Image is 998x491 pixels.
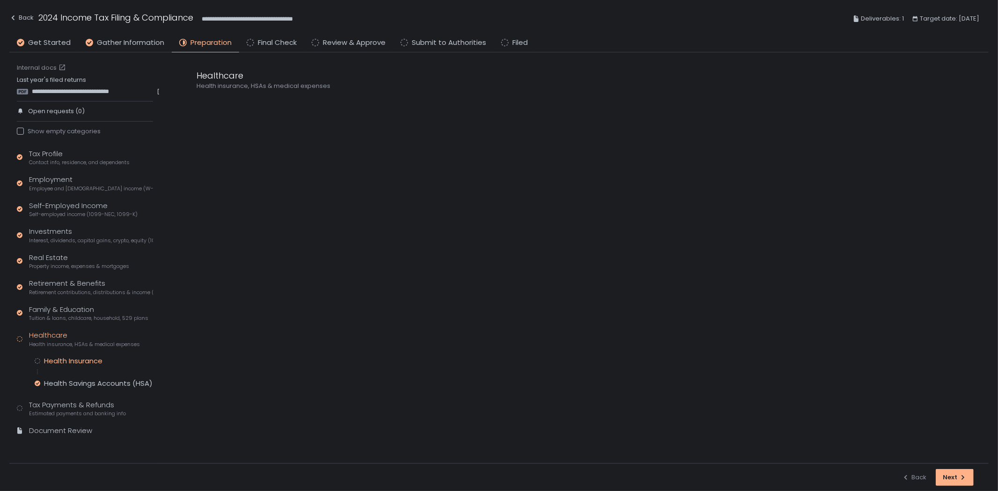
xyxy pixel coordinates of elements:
div: Document Review [29,426,92,436]
div: Last year's filed returns [17,76,153,95]
span: Property income, expenses & mortgages [29,263,129,270]
span: Retirement contributions, distributions & income (1099-R, 5498) [29,289,153,296]
span: Target date: [DATE] [920,13,979,24]
span: Final Check [258,37,297,48]
span: Open requests (0) [28,107,85,116]
button: Back [9,11,34,27]
div: Healthcare [197,69,646,82]
button: Next [936,469,974,486]
span: Gather Information [97,37,164,48]
a: Internal docs [17,64,68,72]
div: Health Savings Accounts (HSA) [44,379,153,388]
div: Next [943,473,967,482]
button: Back [902,469,926,486]
div: Real Estate [29,253,129,270]
h1: 2024 Income Tax Filing & Compliance [38,11,193,24]
div: Health insurance, HSAs & medical expenses [197,82,646,90]
div: Tax Profile [29,149,130,166]
div: Family & Education [29,304,148,322]
div: Tax Payments & Refunds [29,400,126,418]
span: Review & Approve [323,37,386,48]
span: Interest, dividends, capital gains, crypto, equity (1099s, K-1s) [29,237,153,244]
div: Back [9,12,34,23]
span: Submit to Authorities [412,37,486,48]
span: Estimated payments and banking info [29,410,126,417]
div: Investments [29,226,153,244]
div: Employment [29,174,153,192]
span: Contact info, residence, and dependents [29,159,130,166]
span: Tuition & loans, childcare, household, 529 plans [29,315,148,322]
div: Retirement & Benefits [29,278,153,296]
span: Health insurance, HSAs & medical expenses [29,341,140,348]
span: Self-employed income (1099-NEC, 1099-K) [29,211,138,218]
span: Preparation [190,37,232,48]
span: Get Started [28,37,71,48]
span: Filed [512,37,528,48]
div: Health Insurance [44,356,102,366]
span: Deliverables: 1 [861,13,904,24]
div: Back [902,473,926,482]
div: Healthcare [29,330,140,348]
span: Employee and [DEMOGRAPHIC_DATA] income (W-2s) [29,185,153,192]
div: Self-Employed Income [29,201,138,218]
